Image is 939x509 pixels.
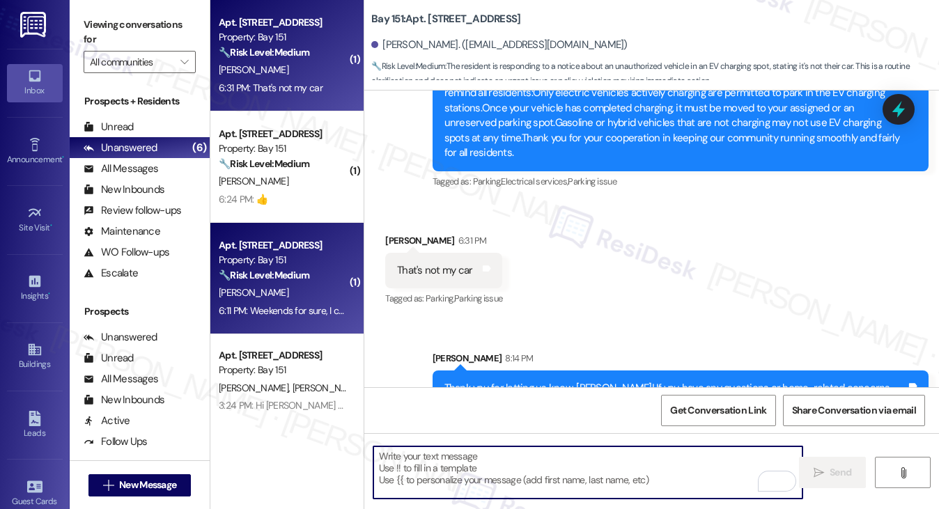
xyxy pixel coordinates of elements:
div: Property: Bay 151 [219,141,348,156]
div: Tagged as: [385,288,502,308]
span: Parking , [426,292,454,304]
div: [PERSON_NAME] [385,233,502,253]
div: Property: Bay 151 [219,363,348,377]
span: [PERSON_NAME] [293,382,362,394]
div: 6:11 PM: Weekends for sure, I can take pictures and send them if it helps [219,304,506,317]
strong: 🔧 Risk Level: Medium [219,157,309,170]
div: Unanswered [84,141,157,155]
i:  [814,467,824,478]
span: Electrical services , [501,175,568,187]
i:  [180,56,188,68]
div: All Messages [84,372,158,386]
div: [PERSON_NAME]. ([EMAIL_ADDRESS][DOMAIN_NAME]) [371,38,628,52]
span: • [50,221,52,230]
img: ResiDesk Logo [20,12,49,38]
div: Unread [84,351,134,366]
div: Unread [84,120,134,134]
div: Escalate [84,266,138,281]
strong: 🔧 Risk Level: Medium [219,46,309,58]
div: That's not my car [397,263,472,278]
span: Share Conversation via email [792,403,916,418]
span: [PERSON_NAME] [219,286,288,299]
a: Buildings [7,338,63,375]
div: Apt. [STREET_ADDRESS] [219,348,348,363]
button: Get Conversation Link [661,395,775,426]
span: Get Conversation Link [670,403,766,418]
strong: 🔧 Risk Level: Medium [219,269,309,281]
div: Active [84,414,130,428]
div: Apt. [STREET_ADDRESS] [219,238,348,253]
div: Property: Bay 151 [219,30,348,45]
button: Share Conversation via email [783,395,925,426]
span: Parking issue [454,292,503,304]
div: 8:14 PM [502,351,533,366]
span: Parking , [473,175,502,187]
div: Maintenance [84,224,160,239]
span: • [48,289,50,299]
div: Review follow-ups [84,203,181,218]
a: Leads [7,407,63,444]
div: Property: Bay 151 [219,253,348,267]
input: All communities [90,51,173,73]
div: Prospects [70,304,210,319]
div: (6) [189,137,210,159]
span: New Message [119,478,176,492]
span: Parking issue [568,175,616,187]
strong: 🔧 Risk Level: Medium [371,61,445,72]
div: Unanswered [84,330,157,345]
div: Hi [PERSON_NAME]!Hope all is well.A blue BMW X5 plates: HKGJFK (unregistered) is currently parked... [444,26,906,161]
div: Thank you for letting us know, [PERSON_NAME]! If you have any questions or home-related concerns,... [444,381,906,411]
textarea: To enrich screen reader interactions, please activate Accessibility in Grammarly extension settings [373,446,803,499]
div: WO Follow-ups [84,245,169,260]
a: Insights • [7,269,63,307]
div: Apt. [STREET_ADDRESS] [219,15,348,30]
button: New Message [88,474,192,496]
i:  [898,467,908,478]
b: Bay 151: Apt. [STREET_ADDRESS] [371,12,520,26]
a: Site Visit • [7,201,63,239]
div: Tagged as: [433,171,929,191]
a: Inbox [7,64,63,102]
span: : The resident is responding to a notice about an unauthorized vehicle in an EV charging spot, st... [371,59,939,89]
div: All Messages [84,162,158,176]
div: 6:31 PM [455,233,486,248]
div: Prospects + Residents [70,94,210,109]
span: • [62,152,64,162]
span: Send [830,465,851,480]
div: 6:24 PM: 👍 [219,193,267,205]
i:  [103,480,114,491]
span: [PERSON_NAME] [219,382,293,394]
div: New Inbounds [84,182,164,197]
div: New Inbounds [84,393,164,407]
span: [PERSON_NAME] [219,175,288,187]
button: Send [799,457,867,488]
span: [PERSON_NAME] [219,63,288,76]
label: Viewing conversations for [84,14,196,51]
div: Apt. [STREET_ADDRESS] [219,127,348,141]
div: [PERSON_NAME] [433,351,929,370]
div: 6:31 PM: That's not my car [219,81,323,94]
div: Follow Ups [84,434,148,449]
